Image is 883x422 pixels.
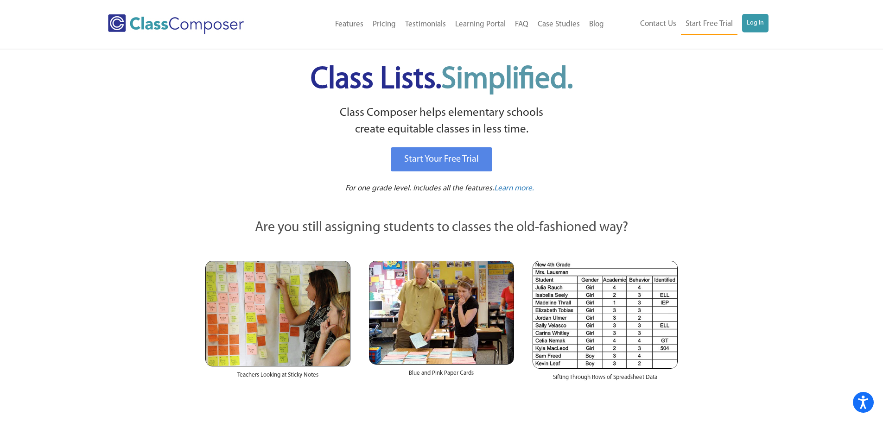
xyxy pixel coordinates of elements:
div: Teachers Looking at Sticky Notes [205,366,350,389]
a: Learning Portal [451,14,510,35]
span: Class Lists. [311,65,573,95]
a: Pricing [368,14,400,35]
span: Start Your Free Trial [404,155,479,164]
a: Blog [584,14,609,35]
span: Learn more. [494,184,534,192]
nav: Header Menu [282,14,609,35]
nav: Header Menu [609,14,769,35]
a: Start Your Free Trial [391,147,492,171]
img: Class Composer [108,14,244,34]
div: Sifting Through Rows of Spreadsheet Data [533,369,678,391]
p: Class Composer helps elementary schools create equitable classes in less time. [204,105,680,139]
div: Blue and Pink Paper Cards [369,365,514,387]
a: FAQ [510,14,533,35]
span: For one grade level. Includes all the features. [345,184,494,192]
a: Features [330,14,368,35]
span: Simplified. [441,65,573,95]
a: Learn more. [494,183,534,195]
img: Blue and Pink Paper Cards [369,261,514,364]
a: Contact Us [635,14,681,34]
a: Testimonials [400,14,451,35]
p: Are you still assigning students to classes the old-fashioned way? [205,218,678,238]
a: Start Free Trial [681,14,737,35]
a: Case Studies [533,14,584,35]
a: Log In [742,14,769,32]
img: Spreadsheets [533,261,678,369]
img: Teachers Looking at Sticky Notes [205,261,350,366]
